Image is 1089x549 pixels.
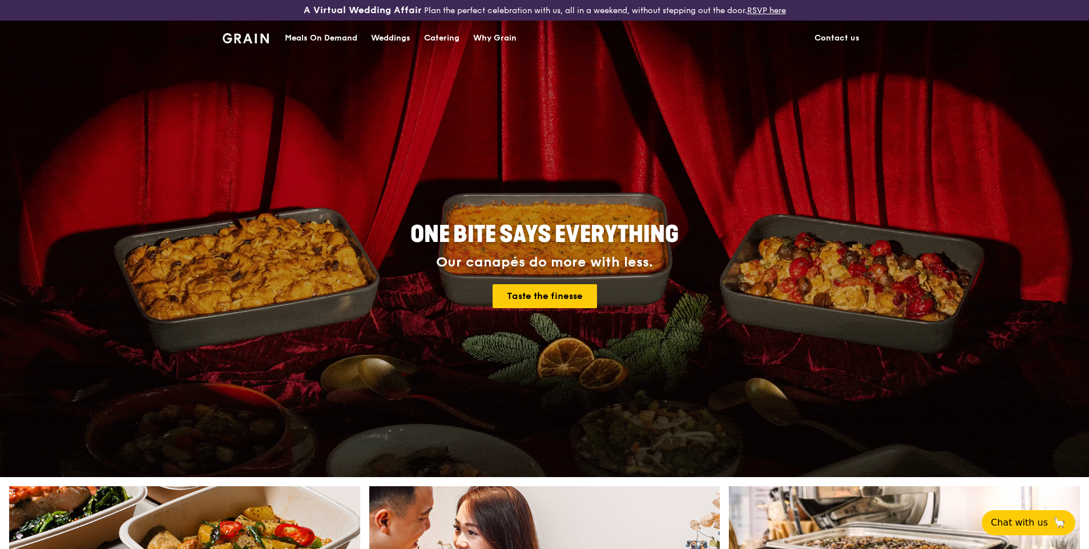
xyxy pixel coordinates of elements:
[410,221,679,248] span: ONE BITE SAYS EVERYTHING
[364,21,417,55] a: Weddings
[285,21,357,55] div: Meals On Demand
[424,21,459,55] div: Catering
[1052,516,1066,530] span: 🦙
[466,21,523,55] a: Why Grain
[473,21,517,55] div: Why Grain
[223,20,269,54] a: GrainGrain
[304,5,422,16] h3: A Virtual Wedding Affair
[808,21,866,55] a: Contact us
[417,21,466,55] a: Catering
[991,516,1048,530] span: Chat with us
[747,6,786,15] a: RSVP here
[339,255,750,271] div: Our canapés do more with less.
[371,21,410,55] div: Weddings
[982,510,1075,535] button: Chat with us🦙
[493,284,597,308] a: Taste the finesse
[216,5,873,16] div: Plan the perfect celebration with us, all in a weekend, without stepping out the door.
[223,33,269,43] img: Grain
